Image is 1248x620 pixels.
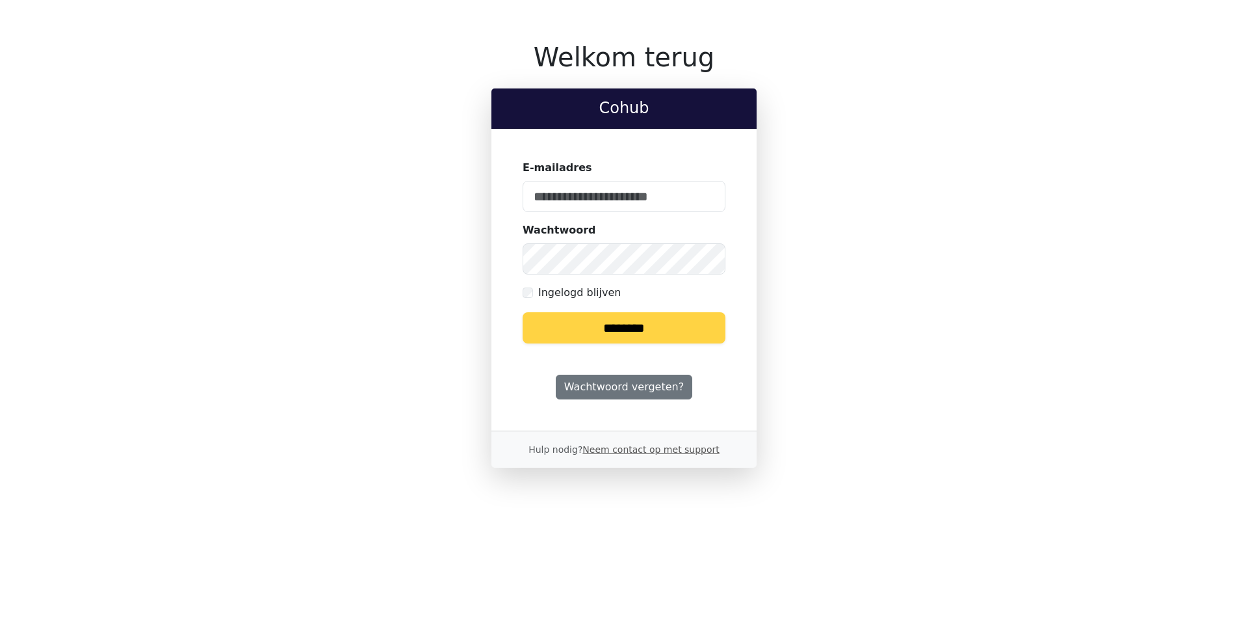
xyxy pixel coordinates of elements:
[556,375,692,399] a: Wachtwoord vergeten?
[491,42,757,73] h1: Welkom terug
[582,444,719,455] a: Neem contact op met support
[528,444,720,455] small: Hulp nodig?
[502,99,746,118] h2: Cohub
[538,285,621,301] label: Ingelogd blijven
[523,160,592,176] label: E-mailadres
[523,222,596,238] label: Wachtwoord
